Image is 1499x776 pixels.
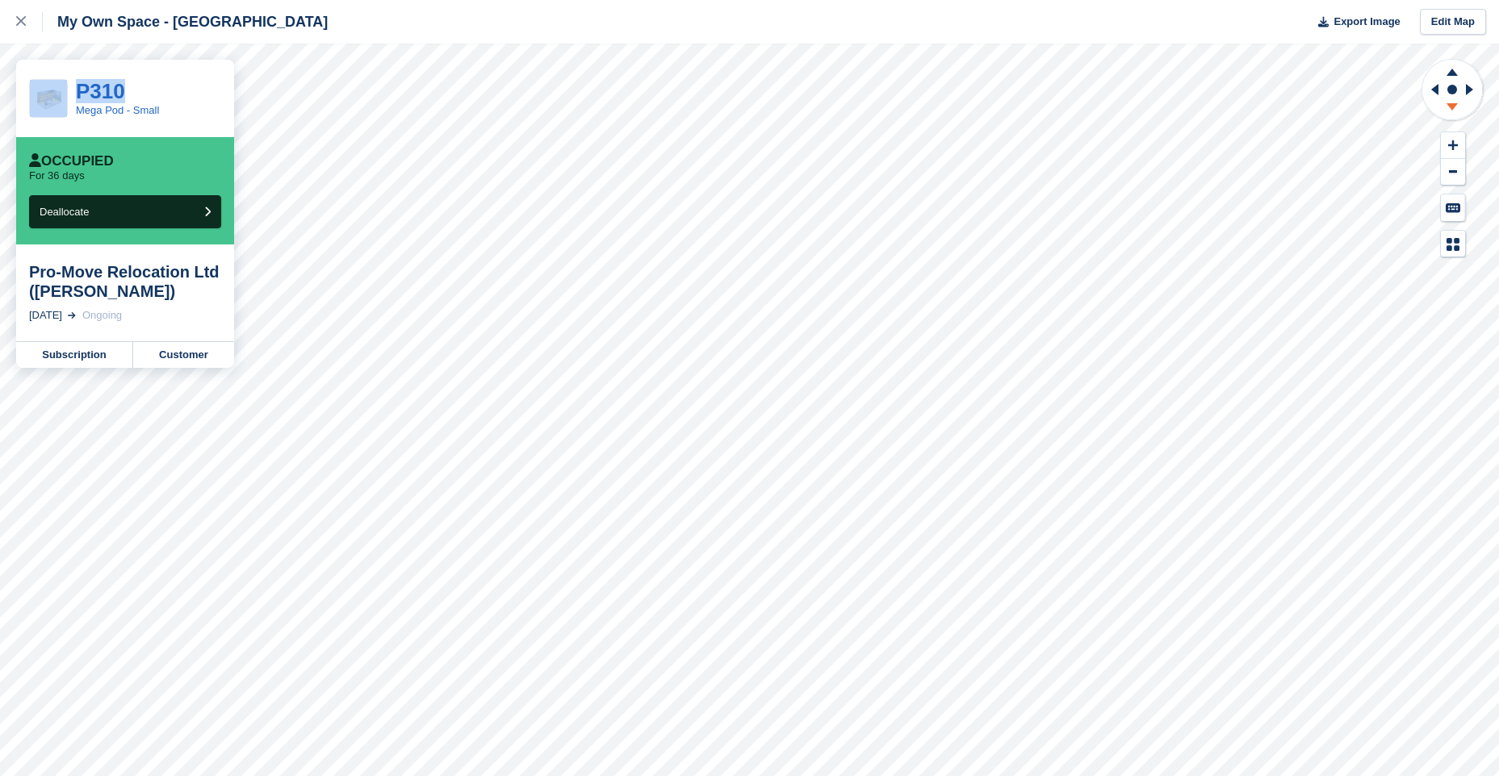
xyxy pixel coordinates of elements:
[29,307,62,323] div: [DATE]
[1334,14,1400,30] span: Export Image
[29,262,221,301] div: Pro-Move Relocation Ltd ([PERSON_NAME])
[133,342,234,368] a: Customer
[40,206,89,218] span: Deallocate
[43,12,328,31] div: My Own Space - [GEOGRAPHIC_DATA]
[1441,231,1465,257] button: Map Legend
[29,153,114,169] div: Occupied
[1308,9,1401,35] button: Export Image
[76,104,159,116] a: Mega Pod - Small
[1441,159,1465,186] button: Zoom Out
[76,79,125,103] a: P310
[1441,194,1465,221] button: Keyboard Shortcuts
[29,195,221,228] button: Deallocate
[1420,9,1486,35] a: Edit Map
[82,307,122,323] div: Ongoing
[30,80,67,117] img: medium%20storage.png
[29,169,85,182] p: For 36 days
[68,312,76,319] img: arrow-right-light-icn-cde0832a797a2874e46488d9cf13f60e5c3a73dbe684e267c42b8395dfbc2abf.svg
[1441,132,1465,159] button: Zoom In
[16,342,133,368] a: Subscription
